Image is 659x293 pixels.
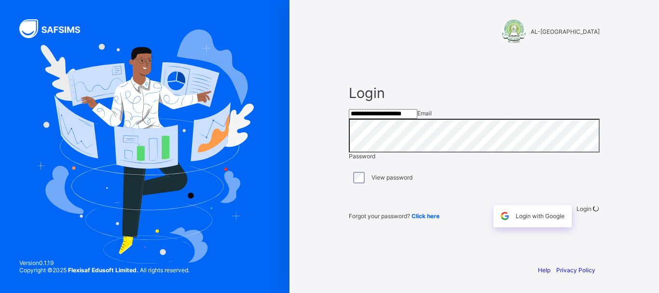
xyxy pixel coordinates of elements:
span: Copyright © 2025 All rights reserved. [19,266,190,274]
img: SAFSIMS Logo [19,19,92,38]
span: Login [349,84,600,101]
span: Login with Google [516,212,564,220]
a: Help [538,266,550,274]
span: Version 0.1.19 [19,259,190,266]
span: Email [417,110,432,117]
span: Forgot your password? [349,212,439,220]
span: Login [577,205,591,212]
span: Password [349,153,375,160]
a: Privacy Policy [556,266,595,274]
strong: Flexisaf Edusoft Limited. [68,266,138,274]
a: Click here [412,212,439,220]
img: google.396cfc9801f0270233282035f929180a.svg [499,210,510,222]
label: View password [371,174,412,181]
span: AL-[GEOGRAPHIC_DATA] [531,28,600,35]
img: Hero Image [36,29,254,264]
